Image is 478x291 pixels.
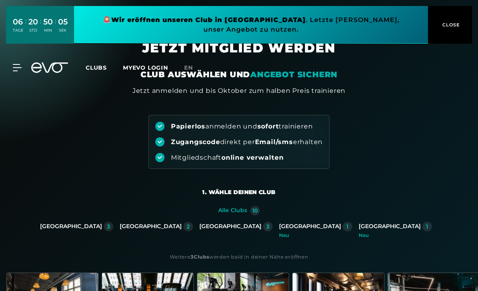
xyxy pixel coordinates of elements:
div: : [25,17,26,38]
div: Jetzt anmelden und bis Oktober zum halben Preis trainieren [133,86,345,96]
strong: sofort [257,122,279,130]
div: [GEOGRAPHIC_DATA] [40,223,102,230]
div: 06 [13,16,23,28]
strong: online verwalten [221,154,284,161]
a: en [184,63,203,72]
div: Neu [359,233,432,238]
div: 50 [43,16,53,28]
div: Mitgliedschaft [171,153,284,162]
div: 1. Wähle deinen Club [202,188,275,196]
div: Alle Clubs [218,207,247,214]
div: 3 [266,224,269,229]
div: [GEOGRAPHIC_DATA] [199,223,261,230]
div: : [55,17,56,38]
div: MIN [43,28,53,33]
a: MYEVO LOGIN [123,64,168,71]
strong: Email/sms [255,138,293,146]
span: CLOSE [440,21,460,28]
div: 20 [28,16,38,28]
div: 2 [187,224,190,229]
strong: Clubs [194,254,209,260]
div: anmelden und trainieren [171,122,313,131]
div: 3 [107,224,110,229]
strong: 3 [191,254,194,260]
div: Neu [279,233,352,238]
div: 10 [252,208,258,213]
div: [GEOGRAPHIC_DATA] [359,223,421,230]
span: en [184,64,193,71]
div: 05 [58,16,68,28]
span: Clubs [86,64,107,71]
div: direkt per erhalten [171,138,323,147]
button: CLOSE [428,6,472,44]
div: TAGE [13,28,23,33]
strong: Papierlos [171,122,205,130]
div: SEK [58,28,68,33]
div: STD [28,28,38,33]
div: [GEOGRAPHIC_DATA] [279,223,341,230]
div: [GEOGRAPHIC_DATA] [120,223,182,230]
div: 1 [346,224,348,229]
strong: Zugangscode [171,138,220,146]
a: Clubs [86,64,123,71]
div: : [40,17,41,38]
div: 1 [426,224,428,229]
